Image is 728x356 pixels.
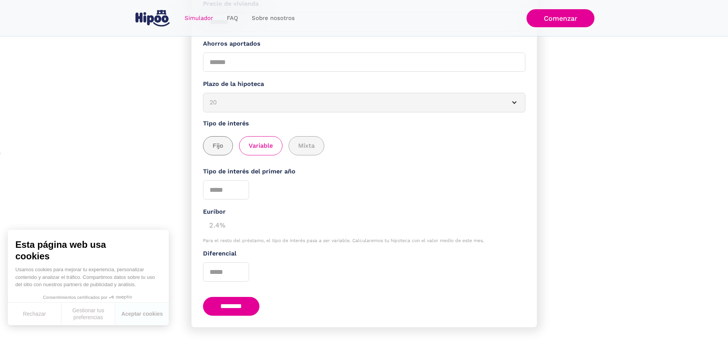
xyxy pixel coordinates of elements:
article: 20 [203,93,525,112]
a: Sobre nosotros [245,11,302,26]
a: Simulador [178,11,220,26]
label: Ahorros aportados [203,39,525,49]
a: home [134,7,172,30]
div: 20 [210,98,500,107]
label: Tipo de interés del primer año [203,167,525,176]
span: Fijo [213,141,223,151]
span: Variable [249,141,273,151]
label: Diferencial [203,249,525,259]
div: Euríbor [203,207,525,217]
a: FAQ [220,11,245,26]
div: 2.4% [203,217,525,232]
a: Comenzar [527,9,594,27]
div: Para el resto del préstamo, el tipo de interés pasa a ser variable. Calcularemos tu hipoteca con ... [203,238,525,243]
span: Mixta [298,141,315,151]
div: add_description_here [203,136,525,156]
label: Tipo de interés [203,119,525,129]
label: Plazo de la hipoteca [203,79,525,89]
